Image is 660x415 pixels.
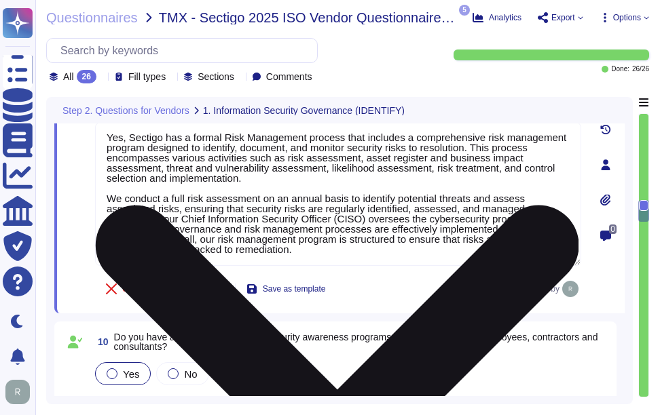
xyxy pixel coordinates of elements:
input: Search by keywords [54,39,317,62]
span: 0 [609,224,617,234]
div: 26 [77,70,96,83]
span: All [63,72,74,81]
span: Export [551,14,575,22]
span: Analytics [489,14,521,22]
span: Step 2. Questions for Vendors [62,106,189,115]
span: Comments [266,72,312,81]
button: user [3,377,39,407]
span: Options [613,14,641,22]
button: Analytics [473,12,521,23]
span: 26 / 26 [632,66,649,73]
span: 5 [459,5,470,16]
img: user [562,281,579,297]
span: TMX - Sectigo 2025 ISO Vendor Questionnaire sent [159,11,456,24]
span: Done: [611,66,629,73]
span: Sections [198,72,234,81]
img: user [5,380,30,404]
span: Questionnaires [46,11,138,24]
span: 10 [92,337,109,347]
span: 1. Information Security Governance (IDENTIFY) [203,106,405,115]
span: Fill types [128,72,166,81]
